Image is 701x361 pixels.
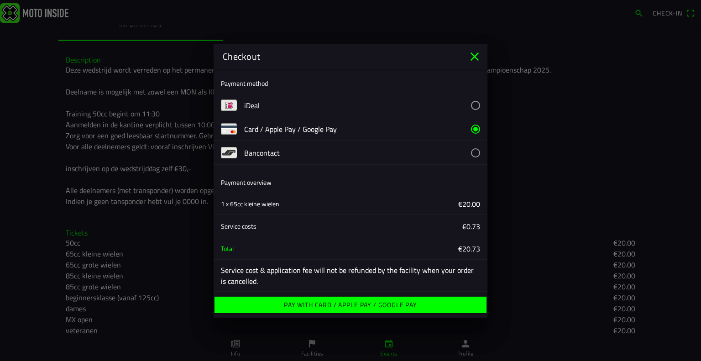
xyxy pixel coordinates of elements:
ion-label: €20.73 [358,243,480,254]
ion-text: 1 x 65cc kleine wielen [221,199,279,208]
ion-label: €20.00 [358,198,480,209]
ion-label: Service cost & application fee will not be refunded by the facility when your order is cancelled. [221,265,480,287]
img: payment-ideal.png [221,97,237,113]
ion-text: Total [221,243,234,253]
ion-label: Payment overview [221,178,272,187]
ion-title: Checkout [214,50,467,63]
ion-label: Pay with Card / Apple Pay / Google Pay [284,302,417,308]
img: payment-card.png [221,121,237,137]
ion-label: €0.73 [358,220,480,231]
ion-text: Service costs [221,221,256,230]
ion-icon: close [467,49,482,64]
ion-label: Payment method [221,78,268,88]
img: payment-bancontact.png [221,145,237,161]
